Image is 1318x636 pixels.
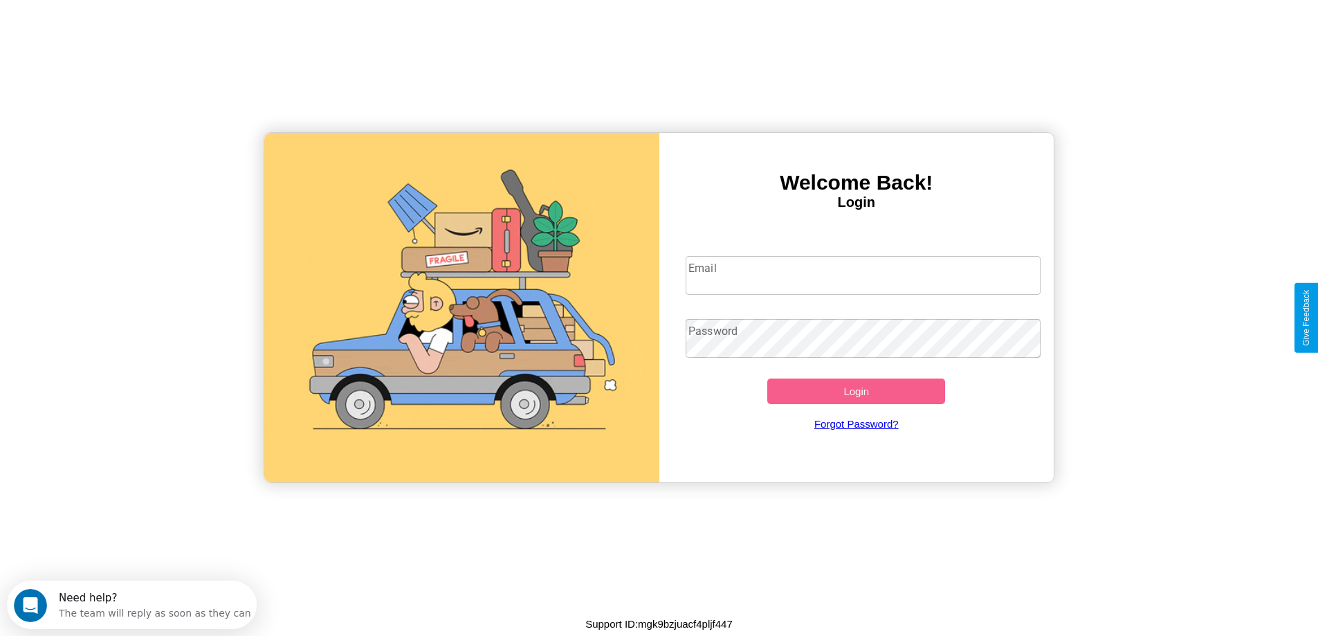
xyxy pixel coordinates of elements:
[52,23,244,37] div: The team will reply as soon as they can
[52,12,244,23] div: Need help?
[659,194,1054,210] h4: Login
[14,589,47,622] iframe: Intercom live chat
[679,404,1034,444] a: Forgot Password?
[6,6,257,44] div: Open Intercom Messenger
[7,581,257,629] iframe: Intercom live chat discovery launcher
[1301,290,1311,346] div: Give Feedback
[264,133,659,482] img: gif
[585,615,733,633] p: Support ID: mgk9bzjuacf4pljf447
[767,379,945,404] button: Login
[659,171,1054,194] h3: Welcome Back!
